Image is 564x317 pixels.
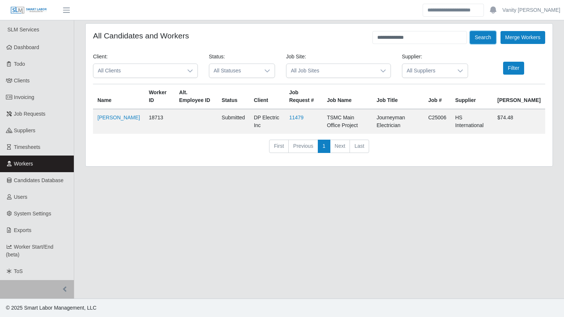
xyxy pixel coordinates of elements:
label: Supplier: [402,53,422,61]
span: Exports [14,227,31,233]
a: Vanity [PERSON_NAME] [502,6,560,14]
span: Worker Start/End (beta) [6,244,54,258]
span: SLM Services [7,27,39,33]
input: Search [423,4,484,17]
td: TSMC Main Office Project [323,109,372,134]
nav: pagination [93,140,545,159]
a: 11479 [289,115,303,120]
span: Candidates Database [14,177,64,183]
span: System Settings [14,211,51,217]
span: Workers [14,161,33,167]
img: SLM Logo [10,6,47,14]
span: Dashboard [14,44,39,50]
button: Filter [503,62,524,75]
th: Worker ID [144,84,175,109]
span: Suppliers [14,127,35,133]
button: Merge Workers [501,31,545,44]
label: Client: [93,53,108,61]
span: All Clients [93,64,183,78]
td: $74.48 [493,109,545,134]
span: Clients [14,78,30,83]
th: Job # [424,84,451,109]
label: Status: [209,53,225,61]
th: Job Request # [285,84,322,109]
span: ToS [14,268,23,274]
span: All Suppliers [402,64,453,78]
th: Supplier [451,84,493,109]
span: Timesheets [14,144,41,150]
span: Users [14,194,28,200]
span: Job Requests [14,111,46,117]
td: Journeyman Electrician [372,109,424,134]
h4: All Candidates and Workers [93,31,189,40]
td: HS International [451,109,493,134]
td: DP Electric Inc [250,109,285,134]
th: [PERSON_NAME] [493,84,545,109]
th: Job Name [323,84,372,109]
th: Name [93,84,144,109]
span: © 2025 Smart Labor Management, LLC [6,305,96,311]
span: Invoicing [14,94,34,100]
th: Client [250,84,285,109]
td: 18713 [144,109,175,134]
span: Todo [14,61,25,67]
td: C25006 [424,109,451,134]
th: Alt. Employee ID [175,84,217,109]
th: Job Title [372,84,424,109]
td: submitted [217,109,250,134]
a: [PERSON_NAME] [97,115,140,120]
th: Status [217,84,250,109]
a: 1 [318,140,330,153]
span: All Statuses [209,64,260,78]
label: Job Site: [286,53,306,61]
span: All Job Sites [286,64,376,78]
button: Search [470,31,496,44]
